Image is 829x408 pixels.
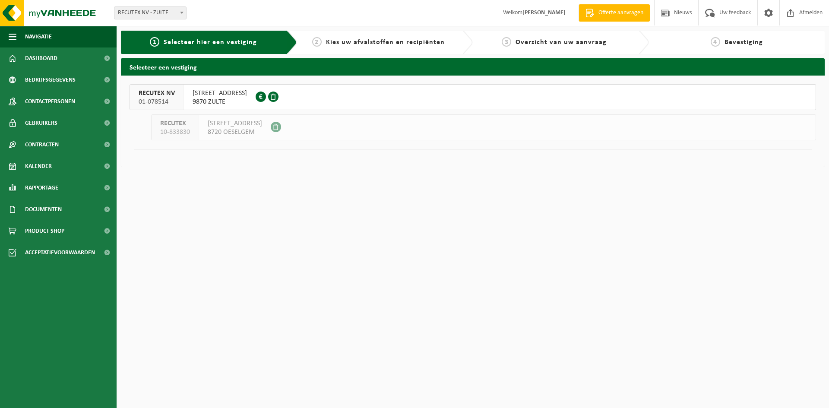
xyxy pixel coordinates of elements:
[25,112,57,134] span: Gebruikers
[326,39,445,46] span: Kies uw afvalstoffen en recipiënten
[312,37,322,47] span: 2
[164,39,257,46] span: Selecteer hier een vestiging
[25,91,75,112] span: Contactpersonen
[139,98,175,106] span: 01-078514
[193,89,247,98] span: [STREET_ADDRESS]
[160,128,190,136] span: 10-833830
[139,89,175,98] span: RECUTEX NV
[114,7,186,19] span: RECUTEX NV - ZULTE
[579,4,650,22] a: Offerte aanvragen
[130,84,816,110] button: RECUTEX NV 01-078514 [STREET_ADDRESS]9870 ZULTE
[25,220,64,242] span: Product Shop
[711,37,720,47] span: 4
[522,9,566,16] strong: [PERSON_NAME]
[25,199,62,220] span: Documenten
[25,26,52,47] span: Navigatie
[208,119,262,128] span: [STREET_ADDRESS]
[193,98,247,106] span: 9870 ZULTE
[25,242,95,263] span: Acceptatievoorwaarden
[25,47,57,69] span: Dashboard
[596,9,645,17] span: Offerte aanvragen
[516,39,607,46] span: Overzicht van uw aanvraag
[25,155,52,177] span: Kalender
[121,58,825,75] h2: Selecteer een vestiging
[502,37,511,47] span: 3
[25,134,59,155] span: Contracten
[114,6,187,19] span: RECUTEX NV - ZULTE
[208,128,262,136] span: 8720 OESELGEM
[150,37,159,47] span: 1
[725,39,763,46] span: Bevestiging
[25,69,76,91] span: Bedrijfsgegevens
[25,177,58,199] span: Rapportage
[160,119,190,128] span: RECUTEX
